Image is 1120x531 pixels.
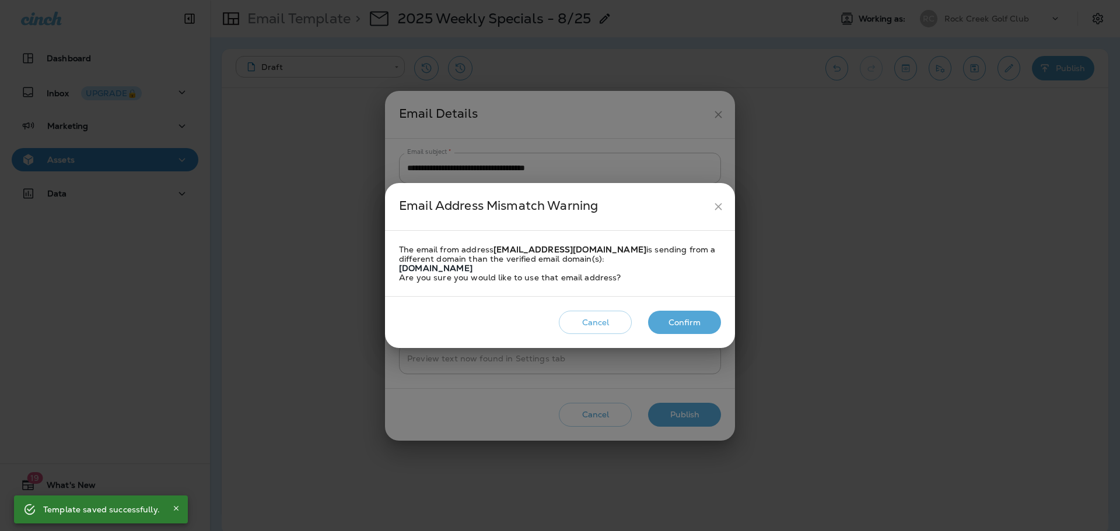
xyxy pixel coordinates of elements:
[708,196,729,217] button: close
[399,245,721,282] div: The email from address is sending from a different domain than the verified email domain(s): Are ...
[648,311,721,335] button: Confirm
[399,196,708,217] div: Email Address Mismatch Warning
[494,244,646,255] strong: [EMAIL_ADDRESS][DOMAIN_NAME]
[399,263,473,273] strong: [DOMAIN_NAME]
[169,501,183,515] button: Close
[559,311,632,335] button: Cancel
[43,499,160,520] div: Template saved successfully.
